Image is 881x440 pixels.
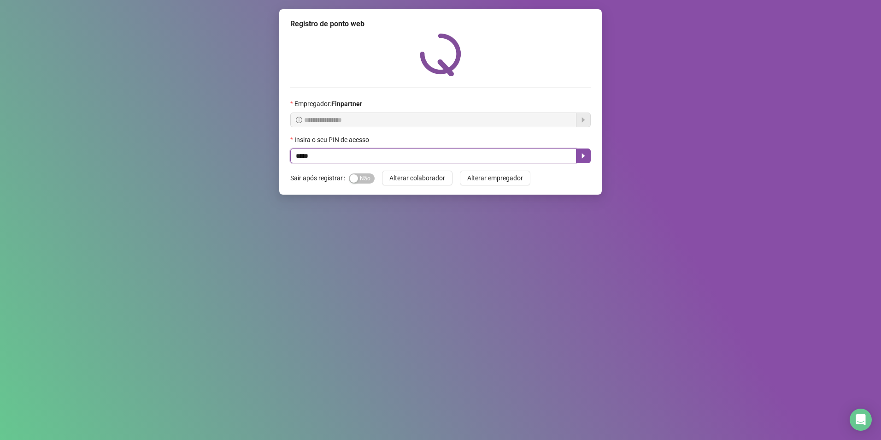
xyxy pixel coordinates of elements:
div: Registro de ponto web [290,18,591,30]
span: Alterar colaborador [389,173,445,183]
button: Alterar empregador [460,171,530,185]
span: caret-right [580,152,587,160]
strong: Finpartner [331,100,362,107]
span: info-circle [296,117,302,123]
div: Open Intercom Messenger [850,409,872,431]
img: QRPoint [420,33,461,76]
span: Empregador : [294,99,362,109]
label: Sair após registrar [290,171,349,185]
label: Insira o seu PIN de acesso [290,135,375,145]
button: Alterar colaborador [382,171,452,185]
span: Alterar empregador [467,173,523,183]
